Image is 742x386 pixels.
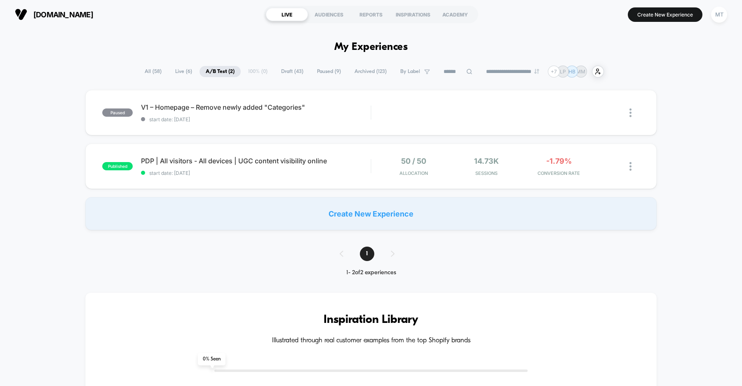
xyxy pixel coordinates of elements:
div: Create New Experience [85,197,657,230]
div: + 7 [548,66,560,78]
span: -1.79% [546,157,572,165]
p: LP [560,68,566,75]
button: Create New Experience [628,7,702,22]
button: MT [709,6,730,23]
div: LIVE [266,8,308,21]
span: Archived ( 123 ) [348,66,393,77]
h1: My Experiences [334,41,408,53]
span: start date: [DATE] [141,116,371,122]
div: MT [711,7,727,23]
span: Sessions [452,170,521,176]
div: AUDIENCES [308,8,350,21]
img: end [534,69,539,74]
span: [DOMAIN_NAME] [33,10,93,19]
img: Visually logo [15,8,27,21]
span: A/B Test ( 2 ) [200,66,241,77]
span: All ( 58 ) [139,66,168,77]
span: 14.73k [474,157,499,165]
span: 50 / 50 [401,157,426,165]
span: 1 [360,247,374,261]
span: Live ( 6 ) [169,66,198,77]
h4: Illustrated through real customer examples from the top Shopify brands [110,337,632,345]
div: INSPIRATIONS [392,8,434,21]
span: paused [102,108,133,117]
span: CONVERSION RATE [525,170,593,176]
p: MM [576,68,585,75]
div: 1 - 2 of 2 experiences [331,269,411,276]
span: By Label [400,68,420,75]
span: Allocation [399,170,428,176]
button: [DOMAIN_NAME] [12,8,96,21]
div: REPORTS [350,8,392,21]
span: V1 – Homepage – Remove newly added "Categories" [141,103,371,111]
img: close [629,162,632,171]
span: Draft ( 43 ) [275,66,310,77]
span: PDP | All visitors - All devices | UGC content visibility online [141,157,371,165]
span: Paused ( 9 ) [311,66,347,77]
img: close [629,108,632,117]
p: HB [568,68,575,75]
span: 0 % Seen [198,353,225,365]
span: start date: [DATE] [141,170,371,176]
span: published [102,162,133,170]
h3: Inspiration Library [110,313,632,327]
div: ACADEMY [434,8,476,21]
